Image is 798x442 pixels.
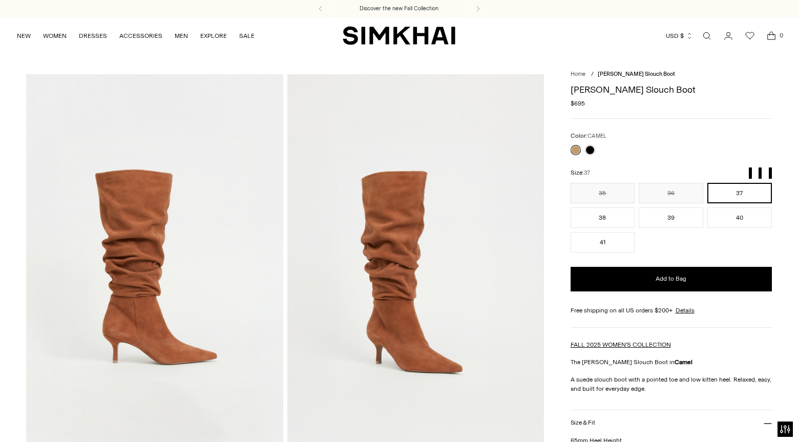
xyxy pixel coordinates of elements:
[360,5,438,13] a: Discover the new Fall Collection
[587,133,606,139] span: CAMEL
[571,341,671,348] a: FALL 2025 WOMEN'S COLLECTION
[571,306,772,315] div: Free shipping on all US orders $200+
[740,26,760,46] a: Wishlist
[200,25,227,47] a: EXPLORE
[571,375,772,393] p: A suede slouch boot with a pointed toe and low kitten heel. Relaxed, easy, and built for everyday...
[571,183,635,203] button: 35
[598,71,675,77] span: [PERSON_NAME] Slouch Boot
[639,207,703,228] button: 39
[571,232,635,252] button: 41
[571,267,772,291] button: Add to Bag
[571,419,595,426] h3: Size & Fit
[571,357,772,367] p: The [PERSON_NAME] Slouch Boot in
[707,183,772,203] button: 37
[79,25,107,47] a: DRESSES
[776,31,786,40] span: 0
[343,26,455,46] a: SIMKHAI
[571,71,585,77] a: Home
[571,207,635,228] button: 38
[239,25,255,47] a: SALE
[571,168,590,178] label: Size:
[707,207,772,228] button: 40
[571,70,772,79] nav: breadcrumbs
[571,85,772,94] h1: [PERSON_NAME] Slouch Boot
[571,99,585,108] span: $695
[119,25,162,47] a: ACCESSORIES
[718,26,739,46] a: Go to the account page
[43,25,67,47] a: WOMEN
[571,410,772,436] button: Size & Fit
[639,183,703,203] button: 36
[697,26,717,46] a: Open search modal
[584,170,590,176] span: 37
[591,70,594,79] div: /
[675,359,692,366] strong: Camel
[676,306,695,315] a: Details
[17,25,31,47] a: NEW
[666,25,693,47] button: USD $
[571,131,606,141] label: Color:
[761,26,782,46] a: Open cart modal
[656,275,686,283] span: Add to Bag
[175,25,188,47] a: MEN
